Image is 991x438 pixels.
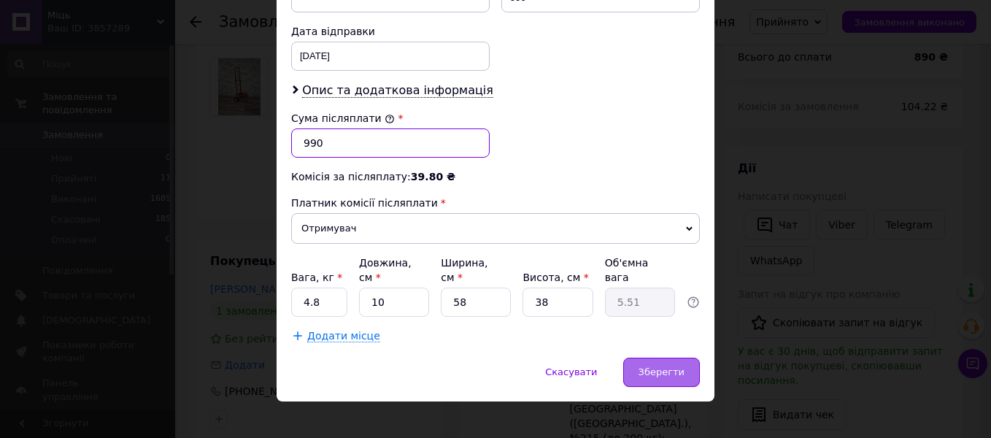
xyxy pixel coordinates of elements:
label: Висота, см [523,272,588,283]
label: Довжина, см [359,257,412,283]
label: Вага, кг [291,272,342,283]
span: Скасувати [545,366,597,377]
label: Ширина, см [441,257,487,283]
span: Додати місце [307,330,380,342]
span: Отримувач [291,213,700,244]
span: Опис та додаткова інформація [302,83,493,98]
span: Зберегти [639,366,685,377]
label: Сума післяплати [291,112,395,124]
div: Об'ємна вага [605,255,675,285]
span: Платник комісії післяплати [291,197,438,209]
span: 39.80 ₴ [411,171,455,182]
div: Дата відправки [291,24,490,39]
div: Комісія за післяплату: [291,169,700,184]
